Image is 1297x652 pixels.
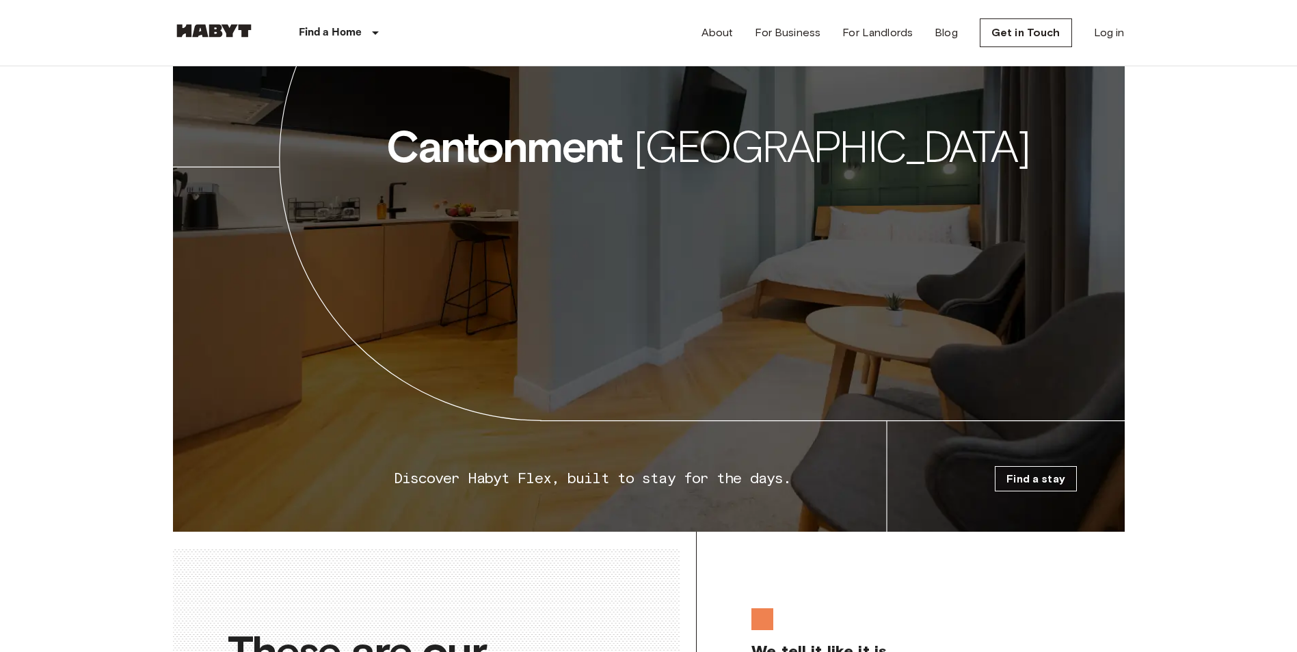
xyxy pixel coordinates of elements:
a: About [701,25,734,41]
a: Log in [1094,25,1125,41]
a: Blog [935,25,958,41]
a: For Business [755,25,820,41]
img: Habyt [173,24,255,38]
a: For Landlords [842,25,913,41]
p: Find a Home [299,25,362,41]
a: Find a stay [995,466,1077,491]
a: Get in Touch [980,18,1072,47]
